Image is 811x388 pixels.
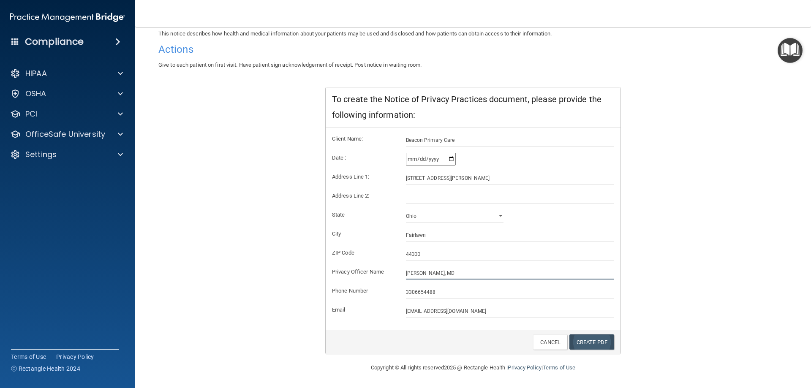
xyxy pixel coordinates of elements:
h4: Actions [158,44,788,55]
a: Create PDF [569,334,614,350]
p: Settings [25,149,57,160]
label: Address Line 2: [326,191,400,201]
input: _____ [406,248,615,260]
a: PCI [10,109,123,119]
a: Terms of Use [543,364,575,371]
button: Open Resource Center [778,38,803,63]
a: OSHA [10,89,123,99]
p: PCI [25,109,37,119]
p: OSHA [25,89,46,99]
img: PMB logo [10,9,125,26]
div: To create the Notice of Privacy Practices document, please provide the following information: [326,87,620,128]
a: Terms of Use [11,353,46,361]
label: ZIP Code [326,248,400,258]
label: City [326,229,400,239]
label: Date : [326,153,400,163]
span: Give to each patient on first visit. Have patient sign acknowledgement of receipt. Post notice in... [158,62,422,68]
a: Privacy Policy [508,364,541,371]
a: HIPAA [10,68,123,79]
span: This notice describes how health and medical information about your patients may be used and disc... [158,30,552,37]
label: Email [326,305,400,315]
a: OfficeSafe University [10,129,123,139]
label: Client Name: [326,134,400,144]
label: Privacy Officer Name [326,267,400,277]
div: Copyright © All rights reserved 2025 @ Rectangle Health | | [319,354,627,381]
p: HIPAA [25,68,47,79]
h4: Compliance [25,36,84,48]
span: Ⓒ Rectangle Health 2024 [11,364,80,373]
a: Privacy Policy [56,353,94,361]
label: Address Line 1: [326,172,400,182]
label: State [326,210,400,220]
p: OfficeSafe University [25,129,105,139]
label: Phone Number [326,286,400,296]
a: Settings [10,149,123,160]
a: Cancel [533,334,567,350]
